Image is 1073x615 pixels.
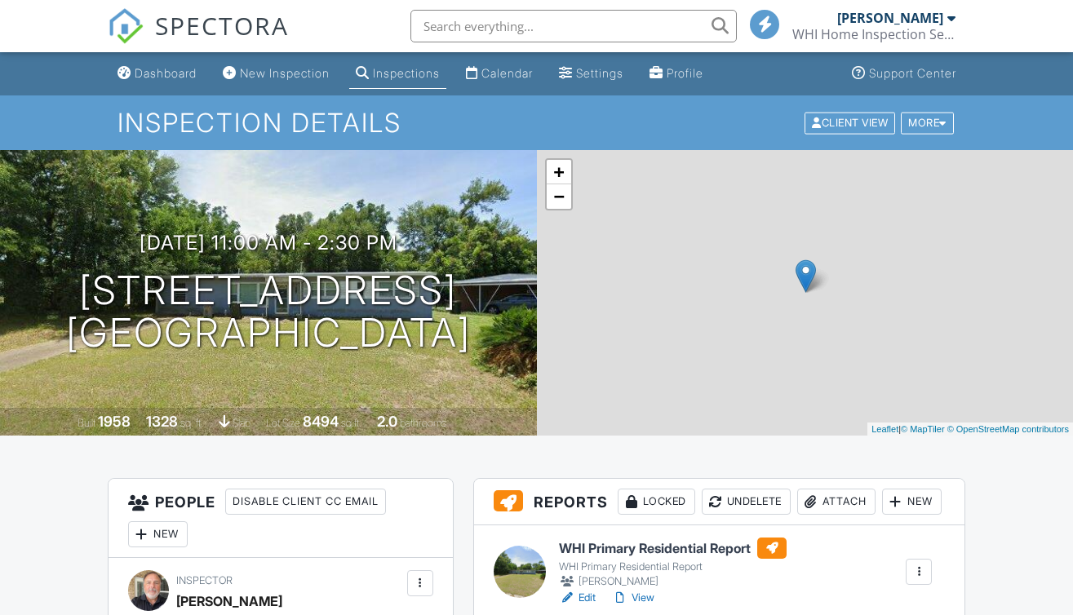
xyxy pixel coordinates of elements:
div: Profile [667,66,703,80]
a: Zoom out [547,184,571,209]
a: New Inspection [216,59,336,89]
a: Dashboard [111,59,203,89]
div: Calendar [481,66,533,80]
div: Locked [618,489,695,515]
span: sq. ft. [180,417,203,429]
a: Calendar [459,59,539,89]
div: New Inspection [240,66,330,80]
div: [PERSON_NAME] [837,10,943,26]
a: © OpenStreetMap contributors [947,424,1069,434]
h1: Inspection Details [117,108,955,137]
span: slab [233,417,251,429]
h3: [DATE] 11:00 am - 2:30 pm [140,232,397,254]
span: sq.ft. [341,417,361,429]
a: Edit [559,590,596,606]
span: bathrooms [400,417,446,429]
div: | [867,423,1073,436]
div: 8494 [303,413,339,430]
a: Zoom in [547,160,571,184]
span: Lot Size [266,417,300,429]
div: WHI Primary Residential Report [559,560,787,573]
h6: WHI Primary Residential Report [559,538,787,559]
a: Client View [803,116,899,128]
img: The Best Home Inspection Software - Spectora [108,8,144,44]
div: 2.0 [377,413,397,430]
div: Disable Client CC Email [225,489,386,515]
span: Inspector [176,574,233,586]
div: 1958 [98,413,131,430]
div: [PERSON_NAME] [176,589,282,613]
div: Inspections [373,66,440,80]
div: Undelete [702,489,791,515]
div: [PERSON_NAME] [559,573,787,590]
div: Client View [805,112,895,134]
div: 1328 [146,413,178,430]
a: Inspections [349,59,446,89]
a: View [612,590,654,606]
a: Leaflet [871,424,898,434]
h1: [STREET_ADDRESS] [GEOGRAPHIC_DATA] [66,269,471,356]
div: New [882,489,942,515]
h3: Reports [474,479,965,525]
div: Support Center [869,66,956,80]
a: Profile [643,59,710,89]
h3: People [109,479,453,558]
div: New [128,521,188,547]
input: Search everything... [410,10,737,42]
a: WHI Primary Residential Report WHI Primary Residential Report [PERSON_NAME] [559,538,787,590]
span: Built [78,417,95,429]
div: WHI Home Inspection Services [792,26,956,42]
a: Settings [552,59,630,89]
div: Dashboard [135,66,197,80]
a: © MapTiler [901,424,945,434]
a: SPECTORA [108,22,289,56]
div: Settings [576,66,623,80]
span: SPECTORA [155,8,289,42]
a: Support Center [845,59,963,89]
div: Attach [797,489,876,515]
div: More [901,112,954,134]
